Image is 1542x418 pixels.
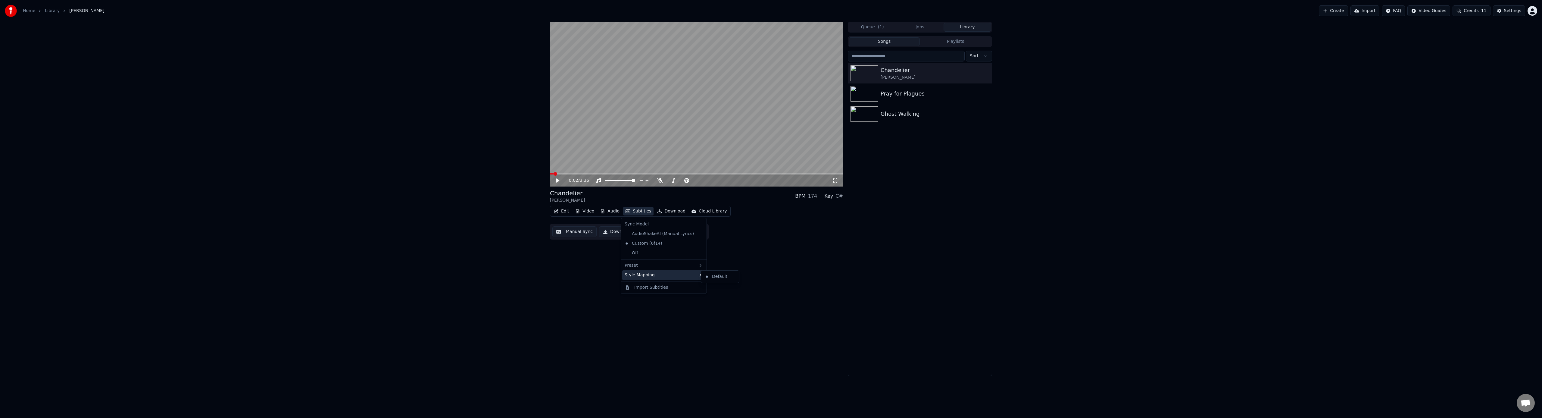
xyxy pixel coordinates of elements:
div: [PERSON_NAME] [881,74,989,80]
div: Ghost Walking [881,110,989,118]
div: AudioShakeAI (Manual Lyrics) [622,229,696,239]
button: Create [1319,5,1348,16]
button: Video Guides [1407,5,1450,16]
nav: breadcrumb [23,8,105,14]
span: 11 [1481,8,1487,14]
div: Custom (6f14) [622,239,665,248]
div: Default [702,272,738,281]
a: Library [45,8,60,14]
button: Library [944,23,991,32]
div: Key [824,193,833,200]
div: 174 [808,193,817,200]
button: Playlists [920,37,991,46]
span: [PERSON_NAME] [69,8,104,14]
button: Subtitles [623,207,654,215]
div: Preset [622,261,705,270]
div: Pray for Plagues [881,90,989,98]
div: / [569,178,583,184]
span: 3:36 [580,178,589,184]
button: Settings [1493,5,1525,16]
button: Download [655,207,688,215]
button: Audio [598,207,622,215]
button: Songs [849,37,920,46]
button: Queue [849,23,896,32]
div: Style Mapping [622,270,705,280]
button: Download Video [599,226,648,237]
button: Credits11 [1453,5,1490,16]
img: youka [5,5,17,17]
button: Edit [551,207,572,215]
button: Manual Sync [552,226,597,237]
a: Home [23,8,35,14]
div: Cloud Library [699,208,727,214]
div: Off [622,248,705,258]
div: Chandelier [881,66,989,74]
span: Sort [970,53,979,59]
span: Credits [1464,8,1478,14]
div: Settings [1504,8,1521,14]
div: C# [835,193,843,200]
div: Chandelier [550,189,585,197]
div: BPM [795,193,805,200]
button: Video [573,207,597,215]
a: Open chat [1517,394,1535,412]
button: Import [1350,5,1379,16]
button: FAQ [1382,5,1405,16]
div: Import Subtitles [634,284,668,291]
span: 0:02 [569,178,578,184]
div: [PERSON_NAME] [550,197,585,203]
div: Sync Model [622,219,705,229]
span: ( 1 ) [878,24,884,30]
button: Jobs [896,23,944,32]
